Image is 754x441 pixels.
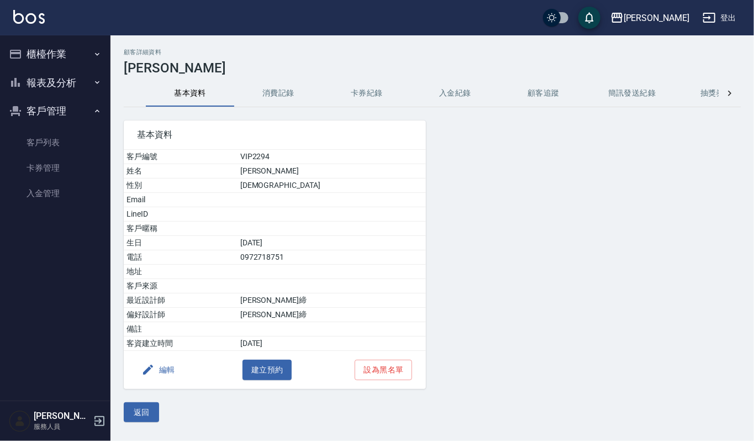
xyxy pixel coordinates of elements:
button: 基本資料 [146,80,234,107]
button: 客戶管理 [4,97,106,125]
a: 客戶列表 [4,130,106,155]
button: [PERSON_NAME] [606,7,694,29]
td: [DATE] [238,236,426,250]
button: 入金紀錄 [411,80,499,107]
td: 客戶暱稱 [124,222,238,236]
button: 卡券紀錄 [323,80,411,107]
td: [DATE] [238,337,426,351]
button: 簡訊發送紀錄 [588,80,676,107]
button: 登出 [698,8,741,28]
td: 電話 [124,250,238,265]
button: 櫃檯作業 [4,40,106,69]
button: 設為黑名單 [355,360,412,380]
h5: [PERSON_NAME] [34,411,90,422]
img: Logo [13,10,45,24]
a: 卡券管理 [4,155,106,181]
td: 偏好設計師 [124,308,238,322]
button: 顧客追蹤 [499,80,588,107]
td: [DEMOGRAPHIC_DATA] [238,179,426,193]
button: 編輯 [137,360,180,380]
button: 消費記錄 [234,80,323,107]
span: 基本資料 [137,129,413,140]
td: 客戶編號 [124,150,238,164]
h2: 顧客詳細資料 [124,49,741,56]
td: 地址 [124,265,238,279]
td: [PERSON_NAME]締 [238,293,426,308]
td: 0972718751 [238,250,426,265]
td: LineID [124,207,238,222]
button: save [578,7,600,29]
td: 最近設計師 [124,293,238,308]
button: 報表及分析 [4,69,106,97]
td: 姓名 [124,164,238,179]
td: VIP2294 [238,150,426,164]
td: Email [124,193,238,207]
button: 建立預約 [242,360,292,380]
p: 服務人員 [34,422,90,432]
img: Person [9,410,31,432]
div: [PERSON_NAME] [624,11,689,25]
td: 客戶來源 [124,279,238,293]
td: [PERSON_NAME]締 [238,308,426,322]
td: 備註 [124,322,238,337]
h3: [PERSON_NAME] [124,60,741,76]
td: [PERSON_NAME] [238,164,426,179]
td: 生日 [124,236,238,250]
button: 返回 [124,402,159,423]
a: 入金管理 [4,181,106,206]
td: 客資建立時間 [124,337,238,351]
td: 性別 [124,179,238,193]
